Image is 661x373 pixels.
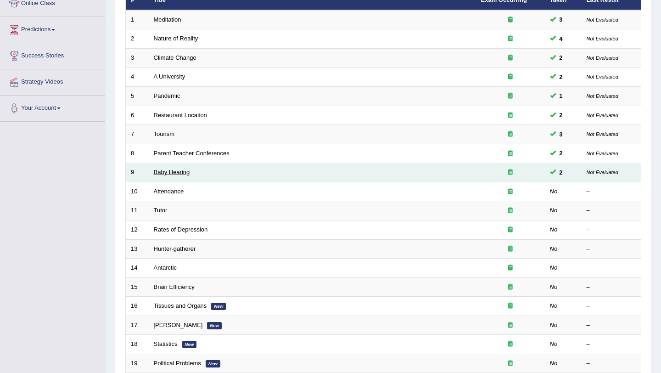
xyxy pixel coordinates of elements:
td: 4 [126,68,149,87]
td: 15 [126,277,149,297]
em: No [550,245,558,252]
a: Predictions [0,17,105,40]
div: Exam occurring question [481,149,540,158]
a: Pandemic [154,92,180,99]
small: Not Evaluated [587,74,618,79]
a: Brain Efficiency [154,283,195,290]
small: Not Evaluated [587,151,618,156]
em: No [550,360,558,367]
small: Not Evaluated [587,36,618,41]
div: Exam occurring question [481,130,540,139]
div: Exam occurring question [481,34,540,43]
td: 3 [126,48,149,68]
div: Exam occurring question [481,226,540,234]
a: Tutor [154,207,168,214]
a: Tourism [154,130,175,137]
span: You can still take this question [556,53,566,62]
td: 2 [126,29,149,49]
div: Exam occurring question [481,264,540,272]
a: Statistics [154,340,178,347]
td: 19 [126,354,149,373]
div: – [587,283,636,292]
td: 16 [126,297,149,316]
em: No [550,322,558,328]
div: Exam occurring question [481,73,540,81]
a: Tissues and Organs [154,302,207,309]
div: Exam occurring question [481,359,540,368]
td: 6 [126,106,149,125]
a: Your Account [0,96,105,119]
a: Strategy Videos [0,69,105,92]
small: Not Evaluated [587,55,618,61]
td: 14 [126,259,149,278]
div: – [587,206,636,215]
em: New [206,360,220,367]
em: New [207,322,222,329]
div: Exam occurring question [481,340,540,349]
td: 5 [126,87,149,106]
span: You can still take this question [556,34,566,44]
div: – [587,245,636,254]
small: Not Evaluated [587,93,618,99]
a: Climate Change [154,54,196,61]
a: Antarctic [154,264,177,271]
span: You can still take this question [556,91,566,101]
a: Political Problems [154,360,201,367]
em: No [550,264,558,271]
div: – [587,321,636,330]
em: New [182,341,197,348]
div: Exam occurring question [481,321,540,330]
small: Not Evaluated [587,170,618,175]
div: Exam occurring question [481,54,540,62]
a: Restaurant Location [154,112,207,119]
a: [PERSON_NAME] [154,322,203,328]
div: Exam occurring question [481,302,540,311]
em: No [550,283,558,290]
small: Not Evaluated [587,17,618,23]
em: No [550,207,558,214]
span: You can still take this question [556,72,566,82]
td: 1 [126,10,149,29]
div: Exam occurring question [481,187,540,196]
div: Exam occurring question [481,111,540,120]
div: – [587,340,636,349]
td: 12 [126,220,149,239]
span: You can still take this question [556,168,566,177]
span: You can still take this question [556,130,566,139]
div: Exam occurring question [481,16,540,24]
a: Rates of Depression [154,226,208,233]
small: Not Evaluated [587,131,618,137]
em: No [550,302,558,309]
em: No [550,340,558,347]
td: 9 [126,163,149,182]
div: Exam occurring question [481,245,540,254]
td: 11 [126,201,149,220]
td: 8 [126,144,149,163]
td: 18 [126,335,149,354]
span: You can still take this question [556,15,566,24]
div: – [587,264,636,272]
a: Parent Teacher Conferences [154,150,230,157]
div: – [587,187,636,196]
td: 13 [126,239,149,259]
a: Hunter-gatherer [154,245,196,252]
span: You can still take this question [556,110,566,120]
div: Exam occurring question [481,206,540,215]
div: Exam occurring question [481,92,540,101]
td: 7 [126,125,149,144]
em: New [211,303,226,310]
div: – [587,226,636,234]
div: Exam occurring question [481,168,540,177]
td: 10 [126,182,149,201]
a: Meditation [154,16,181,23]
div: – [587,302,636,311]
div: – [587,359,636,368]
div: Exam occurring question [481,283,540,292]
em: No [550,226,558,233]
a: Nature of Reality [154,35,198,42]
a: Success Stories [0,43,105,66]
td: 17 [126,316,149,335]
em: No [550,188,558,195]
small: Not Evaluated [587,113,618,118]
a: Attendance [154,188,184,195]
